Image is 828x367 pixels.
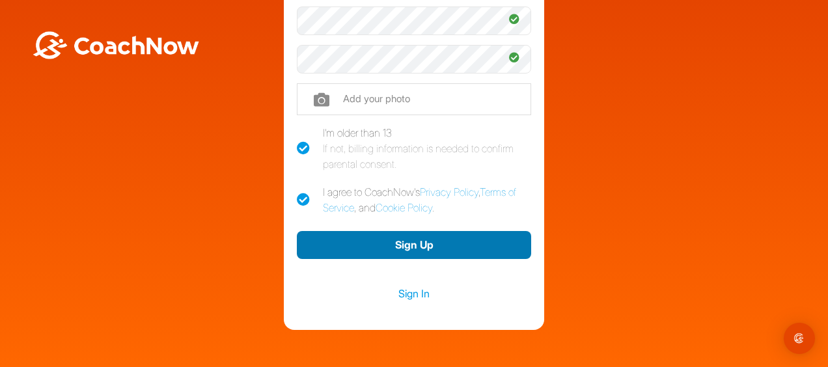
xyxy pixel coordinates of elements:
a: Sign In [297,285,531,302]
img: BwLJSsUCoWCh5upNqxVrqldRgqLPVwmV24tXu5FoVAoFEpwwqQ3VIfuoInZCoVCoTD4vwADAC3ZFMkVEQFDAAAAAElFTkSuQmCC [31,31,200,59]
a: Cookie Policy [376,201,432,214]
a: Terms of Service [323,185,516,214]
label: I agree to CoachNow's , , and . [297,184,531,215]
div: I'm older than 13 [323,125,531,172]
a: Privacy Policy [420,185,478,198]
div: Open Intercom Messenger [784,323,815,354]
div: If not, billing information is needed to confirm parental consent. [323,141,531,172]
button: Sign Up [297,231,531,259]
